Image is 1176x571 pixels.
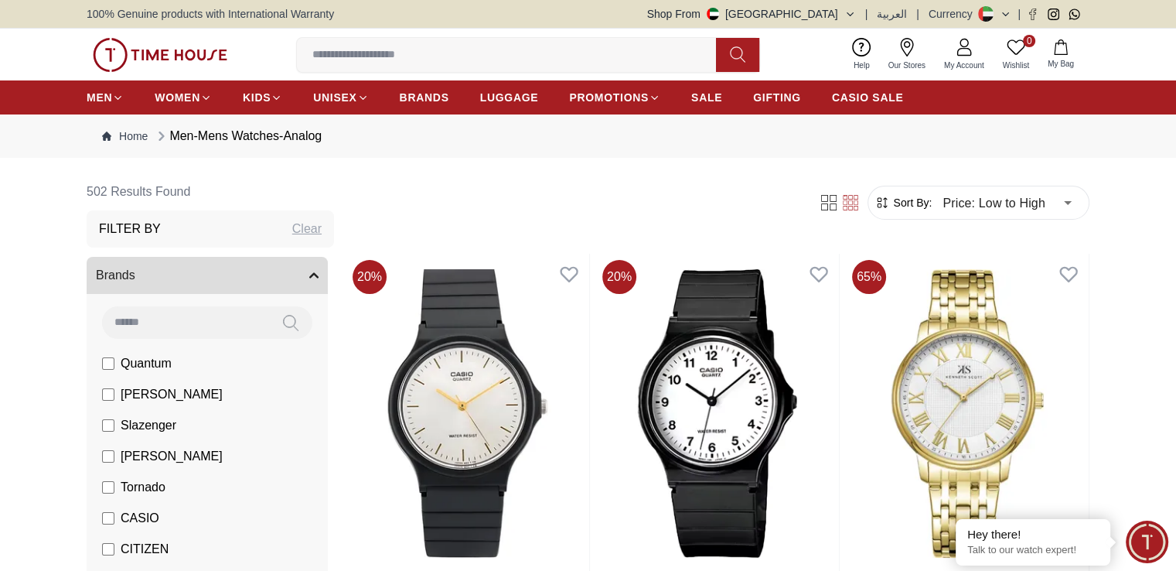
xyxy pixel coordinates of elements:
[87,6,334,22] span: 100% Genuine products with International Warranty
[932,181,1082,224] div: Price: Low to High
[121,447,223,466] span: [PERSON_NAME]
[753,90,801,105] span: GIFTING
[1048,9,1059,20] a: Instagram
[847,60,876,71] span: Help
[929,6,979,22] div: Currency
[882,60,932,71] span: Our Stores
[832,90,904,105] span: CASIO SALE
[87,90,112,105] span: MEN
[99,220,161,238] h3: Filter By
[707,8,719,20] img: United Arab Emirates
[967,544,1099,557] p: Talk to our watch expert!
[1017,6,1021,22] span: |
[879,35,935,74] a: Our Stores
[102,481,114,494] input: Tornado
[691,90,722,105] span: SALE
[994,35,1038,74] a: 0Wishlist
[1126,521,1168,563] div: Chat Widget
[243,84,282,111] a: KIDS
[647,6,856,22] button: Shop From[GEOGRAPHIC_DATA]
[400,90,449,105] span: BRANDS
[243,90,271,105] span: KIDS
[874,195,932,210] button: Sort By:
[967,527,1099,542] div: Hey there!
[87,173,334,210] h6: 502 Results Found
[691,84,722,111] a: SALE
[1038,36,1083,73] button: My Bag
[121,354,172,373] span: Quantum
[852,260,886,294] span: 65 %
[997,60,1035,71] span: Wishlist
[154,127,322,145] div: Men-Mens Watches-Analog
[155,90,200,105] span: WOMEN
[832,84,904,111] a: CASIO SALE
[890,195,932,210] span: Sort By:
[102,357,114,370] input: Quantum
[292,220,322,238] div: Clear
[121,509,159,528] span: CASIO
[753,84,801,111] a: GIFTING
[1023,35,1035,47] span: 0
[121,540,169,559] span: CITIZEN
[87,115,1089,158] nav: Breadcrumb
[121,416,176,435] span: Slazenger
[102,543,114,556] input: CITIZEN
[877,6,907,22] button: العربية
[313,90,356,105] span: UNISEX
[938,60,990,71] span: My Account
[353,260,387,294] span: 20 %
[102,388,114,401] input: [PERSON_NAME]
[569,90,649,105] span: PROMOTIONS
[93,38,227,72] img: ...
[102,512,114,525] input: CASIO
[96,266,135,285] span: Brands
[87,84,124,111] a: MEN
[1027,9,1038,20] a: Facebook
[865,6,868,22] span: |
[480,90,539,105] span: LUGGAGE
[121,478,165,497] span: Tornado
[87,257,328,294] button: Brands
[102,128,148,144] a: Home
[155,84,212,111] a: WOMEN
[844,35,879,74] a: Help
[1069,9,1080,20] a: Whatsapp
[602,260,636,294] span: 20 %
[1041,58,1080,70] span: My Bag
[121,385,223,404] span: [PERSON_NAME]
[916,6,919,22] span: |
[569,84,660,111] a: PROMOTIONS
[102,450,114,463] input: [PERSON_NAME]
[313,84,368,111] a: UNISEX
[102,419,114,432] input: Slazenger
[400,84,449,111] a: BRANDS
[480,84,539,111] a: LUGGAGE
